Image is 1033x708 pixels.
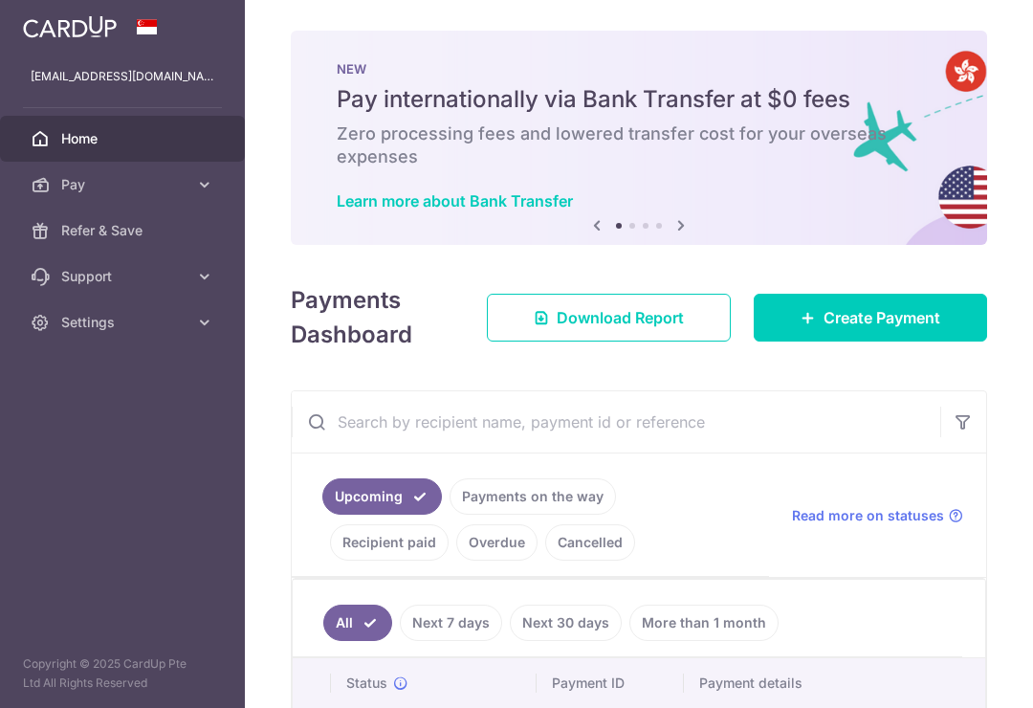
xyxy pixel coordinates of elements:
span: Settings [61,313,187,332]
a: Recipient paid [330,524,449,561]
a: Next 7 days [400,605,502,641]
p: [EMAIL_ADDRESS][DOMAIN_NAME] [31,67,214,86]
h6: Zero processing fees and lowered transfer cost for your overseas expenses [337,122,941,168]
span: Home [61,129,187,148]
span: Pay [61,175,187,194]
img: CardUp [23,15,117,38]
a: Upcoming [322,478,442,515]
h4: Payments Dashboard [291,283,452,352]
input: Search by recipient name, payment id or reference [292,391,940,453]
span: Read more on statuses [792,506,944,525]
span: Status [346,674,387,693]
a: Payments on the way [450,478,616,515]
a: Learn more about Bank Transfer [337,191,573,210]
p: NEW [337,61,941,77]
a: Create Payment [754,294,987,342]
a: Overdue [456,524,538,561]
a: More than 1 month [629,605,779,641]
span: Download Report [557,306,684,329]
a: Cancelled [545,524,635,561]
span: Create Payment [824,306,940,329]
a: Next 30 days [510,605,622,641]
span: Refer & Save [61,221,187,240]
span: Support [61,267,187,286]
img: Bank transfer banner [291,31,987,245]
th: Payment ID [537,658,684,708]
a: Read more on statuses [792,506,963,525]
h5: Pay internationally via Bank Transfer at $0 fees [337,84,941,115]
a: All [323,605,392,641]
a: Download Report [487,294,731,342]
